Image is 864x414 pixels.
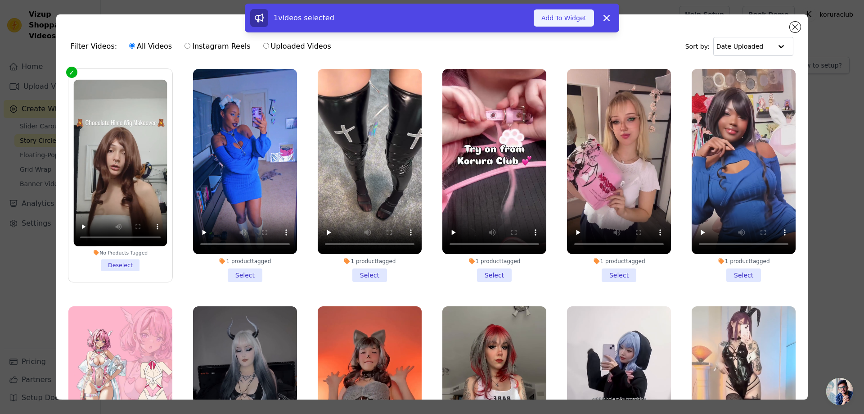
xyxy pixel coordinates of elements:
[692,258,796,265] div: 1 product tagged
[534,9,594,27] button: Add To Widget
[567,258,671,265] div: 1 product tagged
[274,14,334,22] span: 1 videos selected
[318,258,422,265] div: 1 product tagged
[73,250,167,256] div: No Products Tagged
[193,258,297,265] div: 1 product tagged
[826,378,853,405] div: 开放式聊天
[129,41,172,52] label: All Videos
[263,41,332,52] label: Uploaded Videos
[71,36,336,57] div: Filter Videos:
[442,258,546,265] div: 1 product tagged
[184,41,251,52] label: Instagram Reels
[685,37,794,56] div: Sort by:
